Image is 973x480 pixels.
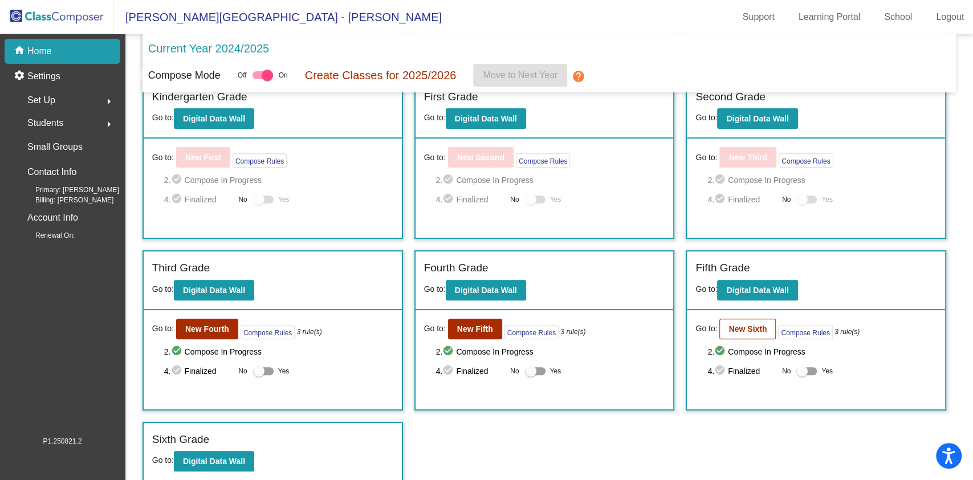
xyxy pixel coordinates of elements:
[446,280,526,300] button: Digital Data Wall
[714,173,728,187] mat-icon: check_circle
[782,194,791,205] span: No
[14,44,27,58] mat-icon: home
[278,193,290,206] span: Yes
[171,345,185,359] mat-icon: check_circle
[152,89,247,105] label: Kindergarten Grade
[695,323,717,335] span: Go to:
[233,153,287,168] button: Compose Rules
[448,147,514,168] button: New Second
[821,193,833,206] span: Yes
[27,164,76,180] p: Contact Info
[14,70,27,83] mat-icon: settings
[695,260,750,276] label: Fifth Grade
[442,173,456,187] mat-icon: check_circle
[152,323,174,335] span: Go to:
[114,8,442,26] span: [PERSON_NAME][GEOGRAPHIC_DATA] - [PERSON_NAME]
[782,366,791,376] span: No
[152,113,174,122] span: Go to:
[27,210,78,226] p: Account Info
[424,113,446,122] span: Go to:
[278,364,290,378] span: Yes
[176,319,238,339] button: New Fourth
[695,152,717,164] span: Go to:
[171,173,185,187] mat-icon: check_circle
[238,70,247,80] span: Off
[457,324,493,333] b: New Fifth
[707,345,937,359] span: 2. Compose In Progress
[171,193,185,206] mat-icon: check_circle
[707,193,776,206] span: 4. Finalized
[572,70,585,83] mat-icon: help
[726,286,788,295] b: Digital Data Wall
[446,108,526,129] button: Digital Data Wall
[875,8,921,26] a: School
[448,319,502,339] button: New Fifth
[174,108,254,129] button: Digital Data Wall
[27,92,55,108] span: Set Up
[550,193,561,206] span: Yes
[714,345,728,359] mat-icon: check_circle
[152,284,174,294] span: Go to:
[707,364,776,378] span: 4. Finalized
[148,40,269,57] p: Current Year 2024/2025
[510,194,519,205] span: No
[148,68,221,83] p: Compose Mode
[779,153,833,168] button: Compose Rules
[279,70,288,80] span: On
[27,139,83,155] p: Small Groups
[171,364,185,378] mat-icon: check_circle
[185,153,221,162] b: New First
[238,366,247,376] span: No
[442,193,456,206] mat-icon: check_circle
[102,117,116,131] mat-icon: arrow_right
[297,327,322,337] i: 3 rule(s)
[164,173,393,187] span: 2. Compose In Progress
[510,366,519,376] span: No
[424,284,446,294] span: Go to:
[27,70,60,83] p: Settings
[183,286,245,295] b: Digital Data Wall
[717,280,797,300] button: Digital Data Wall
[185,324,229,333] b: New Fourth
[560,327,585,337] i: 3 rule(s)
[714,364,728,378] mat-icon: check_circle
[714,193,728,206] mat-icon: check_circle
[834,327,860,337] i: 3 rule(s)
[436,193,505,206] span: 4. Finalized
[176,147,230,168] button: New First
[695,284,717,294] span: Go to:
[424,260,488,276] label: Fourth Grade
[728,324,767,333] b: New Sixth
[516,153,570,168] button: Compose Rules
[17,195,113,205] span: Billing: [PERSON_NAME]
[442,345,456,359] mat-icon: check_circle
[821,364,833,378] span: Yes
[455,286,517,295] b: Digital Data Wall
[442,364,456,378] mat-icon: check_circle
[152,432,209,448] label: Sixth Grade
[424,89,478,105] label: First Grade
[174,451,254,471] button: Digital Data Wall
[152,260,210,276] label: Third Grade
[707,173,937,187] span: 2. Compose In Progress
[504,325,559,339] button: Compose Rules
[436,173,665,187] span: 2. Compose In Progress
[238,194,247,205] span: No
[17,185,119,195] span: Primary: [PERSON_NAME]
[152,455,174,465] span: Go to:
[719,319,776,339] button: New Sixth
[436,345,665,359] span: 2. Compose In Progress
[726,114,788,123] b: Digital Data Wall
[152,152,174,164] span: Go to:
[728,153,767,162] b: New Third
[27,115,63,131] span: Students
[305,67,457,84] p: Create Classes for 2025/2026
[436,364,505,378] span: 4. Finalized
[695,89,766,105] label: Second Grade
[483,70,557,80] span: Move to Next Year
[183,114,245,123] b: Digital Data Wall
[455,114,517,123] b: Digital Data Wall
[550,364,561,378] span: Yes
[164,193,233,206] span: 4. Finalized
[717,108,797,129] button: Digital Data Wall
